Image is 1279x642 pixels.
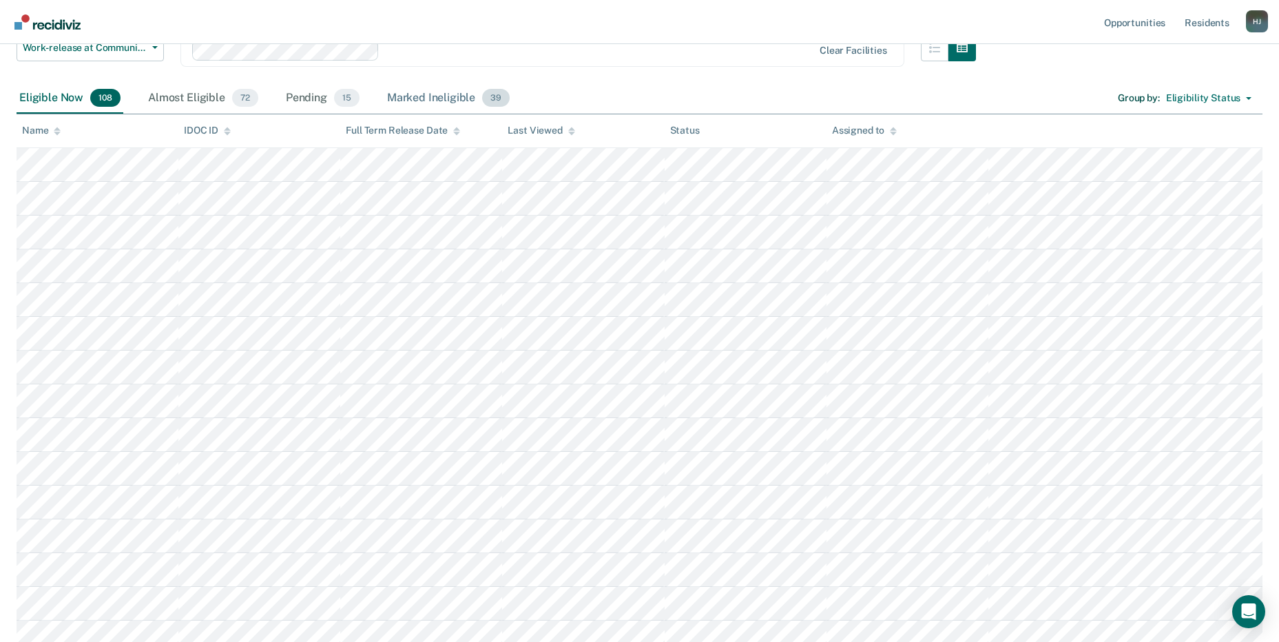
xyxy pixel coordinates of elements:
[482,89,510,107] span: 39
[346,125,460,136] div: Full Term Release Date
[22,125,61,136] div: Name
[145,83,261,114] div: Almost Eligible72
[1160,87,1258,110] button: Eligibility Status
[820,45,887,56] div: Clear facilities
[90,89,121,107] span: 108
[1246,10,1268,32] div: H J
[1232,595,1265,628] div: Open Intercom Messenger
[508,125,574,136] div: Last Viewed
[670,125,700,136] div: Status
[1166,92,1240,104] div: Eligibility Status
[14,14,81,30] img: Recidiviz
[384,83,512,114] div: Marked Ineligible39
[1118,92,1160,104] div: Group by :
[1246,10,1268,32] button: Profile dropdown button
[283,83,362,114] div: Pending15
[184,125,231,136] div: IDOC ID
[334,89,360,107] span: 15
[232,89,258,107] span: 72
[23,42,147,54] span: Work-release at Community Reentry Centers
[17,83,123,114] div: Eligible Now108
[17,34,164,61] button: Work-release at Community Reentry Centers
[832,125,897,136] div: Assigned to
